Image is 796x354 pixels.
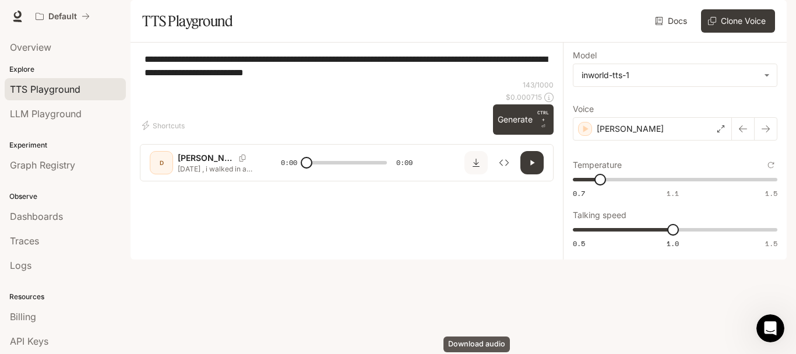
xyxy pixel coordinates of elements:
[178,164,253,174] p: [DATE] , i walked in a market for finding a product ..... its mean guyz... finding the winning pr...
[178,152,234,164] p: [PERSON_NAME]
[667,239,679,248] span: 1.0
[281,157,297,169] span: 0:00
[140,116,189,135] button: Shortcuts
[765,188,777,198] span: 1.5
[537,109,549,123] p: CTRL +
[573,188,585,198] span: 0.7
[142,9,233,33] h1: TTS Playground
[523,80,554,90] p: 143 / 1000
[573,105,594,113] p: Voice
[701,9,775,33] button: Clone Voice
[492,151,516,174] button: Inspect
[653,9,692,33] a: Docs
[537,109,549,130] p: ⏎
[443,337,510,352] div: Download audio
[765,159,777,171] button: Reset to default
[573,51,597,59] p: Model
[30,5,95,28] button: All workspaces
[573,64,777,86] div: inworld-tts-1
[573,161,622,169] p: Temperature
[582,69,758,81] div: inworld-tts-1
[493,104,554,135] button: GenerateCTRL +⏎
[396,157,413,169] span: 0:09
[765,239,777,248] span: 1.5
[573,239,585,248] span: 0.5
[573,211,626,219] p: Talking speed
[597,123,664,135] p: [PERSON_NAME]
[48,12,77,22] p: Default
[464,151,488,174] button: Download audio
[756,314,784,342] iframe: Intercom live chat
[234,155,251,162] button: Copy Voice ID
[506,92,542,102] p: $ 0.000715
[152,153,171,172] div: D
[667,188,679,198] span: 1.1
